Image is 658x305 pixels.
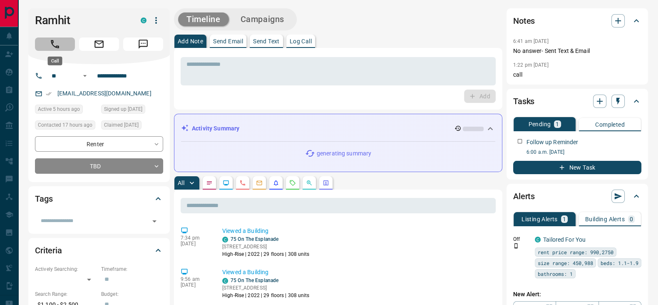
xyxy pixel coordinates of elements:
p: Viewed a Building [222,268,492,277]
h2: Tags [35,192,52,205]
div: Tue Oct 14 2025 [35,120,97,132]
a: 75 On The Esplanade [231,236,278,242]
span: Claimed [DATE] [104,121,139,129]
div: Activity Summary [181,121,495,136]
button: New Task [513,161,641,174]
p: 1 [563,216,566,222]
p: Send Email [213,38,243,44]
span: bathrooms: 1 [538,270,573,278]
div: Renter [35,136,163,152]
h2: Alerts [513,190,535,203]
div: Tasks [513,91,641,111]
button: Open [80,71,90,81]
p: High-Rise | 2022 | 29 floors | 308 units [222,250,310,258]
span: beds: 1.1-1.9 [601,259,638,267]
p: 6:00 a.m. [DATE] [526,148,641,156]
svg: Lead Browsing Activity [223,180,229,186]
button: Timeline [178,12,229,26]
p: Log Call [290,38,312,44]
span: Contacted 17 hours ago [38,121,92,129]
p: 7:34 pm [181,235,210,241]
p: Completed [595,122,625,127]
div: Criteria [35,240,163,260]
span: Active 5 hours ago [38,105,80,113]
svg: Requests [289,180,296,186]
p: Search Range: [35,290,97,298]
div: condos.ca [535,237,541,242]
div: condos.ca [222,237,228,242]
p: Pending [528,121,551,127]
div: condos.ca [222,278,228,284]
div: Sun Oct 12 2025 [101,120,163,132]
p: [STREET_ADDRESS] [222,284,310,292]
p: No answer- Sent Text & Email [513,47,641,55]
p: Viewed a Building [222,227,492,235]
a: Tailored For You [543,236,586,243]
p: generating summary [317,149,371,158]
svg: Listing Alerts [273,180,279,186]
p: call [513,70,641,79]
p: [STREET_ADDRESS] [222,243,310,250]
p: All [178,180,184,186]
p: Actively Searching: [35,265,97,273]
div: Tue Oct 14 2025 [35,105,97,116]
span: Message [123,37,163,51]
div: Tue Sep 15 2020 [101,105,163,116]
span: size range: 450,988 [538,259,593,267]
div: Call [48,57,62,65]
p: Building Alerts [585,216,625,222]
svg: Emails [256,180,263,186]
div: condos.ca [141,17,146,23]
p: 0 [630,216,633,222]
p: High-Rise | 2022 | 29 floors | 308 units [222,292,310,299]
div: Tags [35,189,163,209]
p: New Alert: [513,290,641,299]
p: Send Text [253,38,280,44]
a: [EMAIL_ADDRESS][DOMAIN_NAME] [57,90,151,97]
span: rent price range: 990,2750 [538,248,613,256]
span: Call [35,37,75,51]
a: 75 On The Esplanade [231,277,278,283]
svg: Email Verified [46,91,52,97]
p: [DATE] [181,282,210,288]
h2: Criteria [35,244,62,257]
p: Activity Summary [192,124,239,133]
div: Notes [513,11,641,31]
p: 1 [556,121,559,127]
span: Email [79,37,119,51]
span: Signed up [DATE] [104,105,142,113]
h2: Notes [513,14,535,27]
div: Alerts [513,186,641,206]
p: 6:41 am [DATE] [513,38,549,44]
h1: Ramhit [35,14,128,27]
p: [DATE] [181,241,210,247]
svg: Notes [206,180,213,186]
p: Timeframe: [101,265,163,273]
svg: Calls [239,180,246,186]
p: Follow up Reminder [526,138,578,147]
svg: Agent Actions [323,180,329,186]
p: 1:22 pm [DATE] [513,62,549,68]
svg: Opportunities [306,180,313,186]
svg: Push Notification Only [513,243,519,249]
button: Open [149,215,160,227]
p: 9:56 am [181,276,210,282]
button: Campaigns [232,12,293,26]
p: Add Note [178,38,203,44]
p: Off [513,235,530,243]
div: TBD [35,158,163,174]
h2: Tasks [513,95,534,108]
p: Listing Alerts [521,216,558,222]
p: Budget: [101,290,163,298]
